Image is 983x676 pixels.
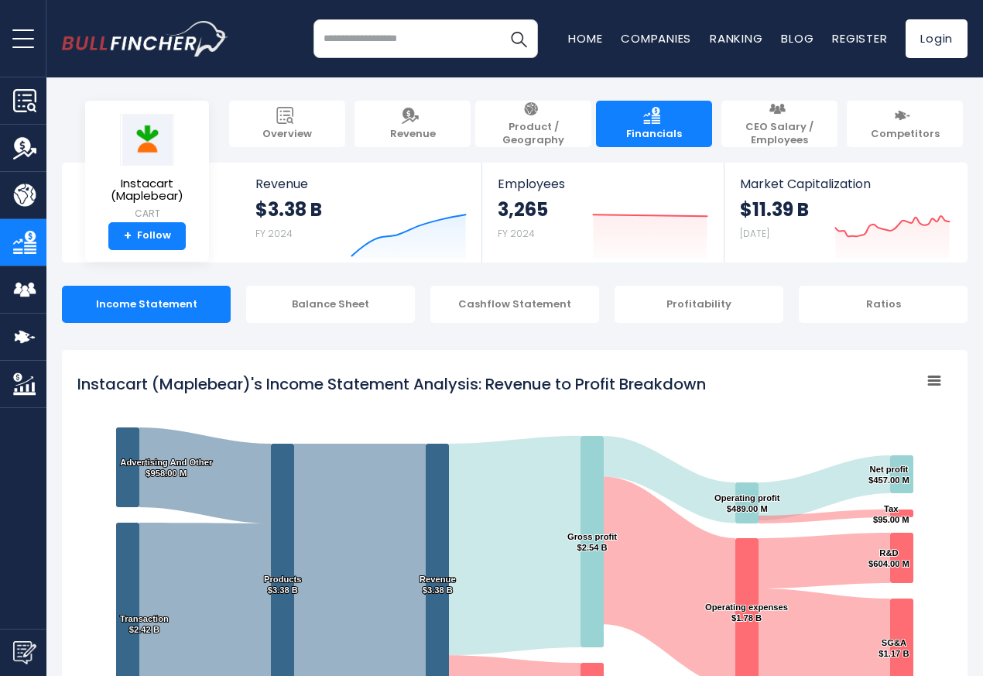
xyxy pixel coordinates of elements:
text: Gross profit $2.54 B [567,532,617,552]
small: [DATE] [740,227,769,240]
span: Product / Geography [483,121,584,147]
text: Revenue $3.38 B [420,575,456,595]
span: Overview [262,128,312,141]
text: Tax $95.00 M [873,504,909,524]
a: CEO Salary / Employees [721,101,837,147]
div: Profitability [615,286,783,323]
text: R&D $604.00 M [868,548,909,568]
a: Register [832,30,887,46]
strong: + [124,229,132,243]
span: Revenue [390,128,436,141]
a: Product / Geography [475,101,591,147]
span: Competitors [871,128,940,141]
a: Revenue [354,101,471,147]
a: Ranking [710,30,762,46]
span: Revenue [255,177,467,191]
a: Financials [596,101,712,147]
a: +Follow [108,222,186,250]
span: Employees [498,177,707,191]
div: Balance Sheet [246,286,415,323]
text: Net profit $457.00 M [868,465,909,485]
button: Search [499,19,538,58]
text: Transaction $2.42 B [120,614,169,634]
a: Instacart (Maplebear) CART [97,113,197,222]
text: Operating expenses $1.78 B [705,602,788,623]
text: Products $3.38 B [264,575,302,595]
text: Operating profit $489.00 M [714,493,780,513]
small: FY 2024 [498,227,535,240]
text: SG&A $1.17 B [879,638,909,658]
strong: 3,265 [498,197,548,221]
a: Login [906,19,968,58]
span: Market Capitalization [740,177,950,191]
div: Income Statement [62,286,231,323]
div: Ratios [799,286,968,323]
a: Companies [621,30,691,46]
span: CEO Salary / Employees [729,121,830,147]
span: Financials [626,128,682,141]
small: FY 2024 [255,227,293,240]
a: Competitors [847,101,963,147]
div: Cashflow Statement [430,286,599,323]
img: bullfincher logo [62,21,228,57]
a: Market Capitalization $11.39 B [DATE] [724,163,966,263]
a: Revenue $3.38 B FY 2024 [240,163,482,263]
a: Employees 3,265 FY 2024 [482,163,723,263]
a: Go to homepage [62,21,228,57]
tspan: Instacart (Maplebear)'s Income Statement Analysis: Revenue to Profit Breakdown [77,373,706,395]
strong: $3.38 B [255,197,322,221]
small: CART [98,207,197,221]
a: Blog [781,30,813,46]
span: Instacart (Maplebear) [98,177,197,203]
strong: $11.39 B [740,197,809,221]
a: Overview [229,101,345,147]
a: Home [568,30,602,46]
text: Advertising And Other $958.00 M [120,458,213,478]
